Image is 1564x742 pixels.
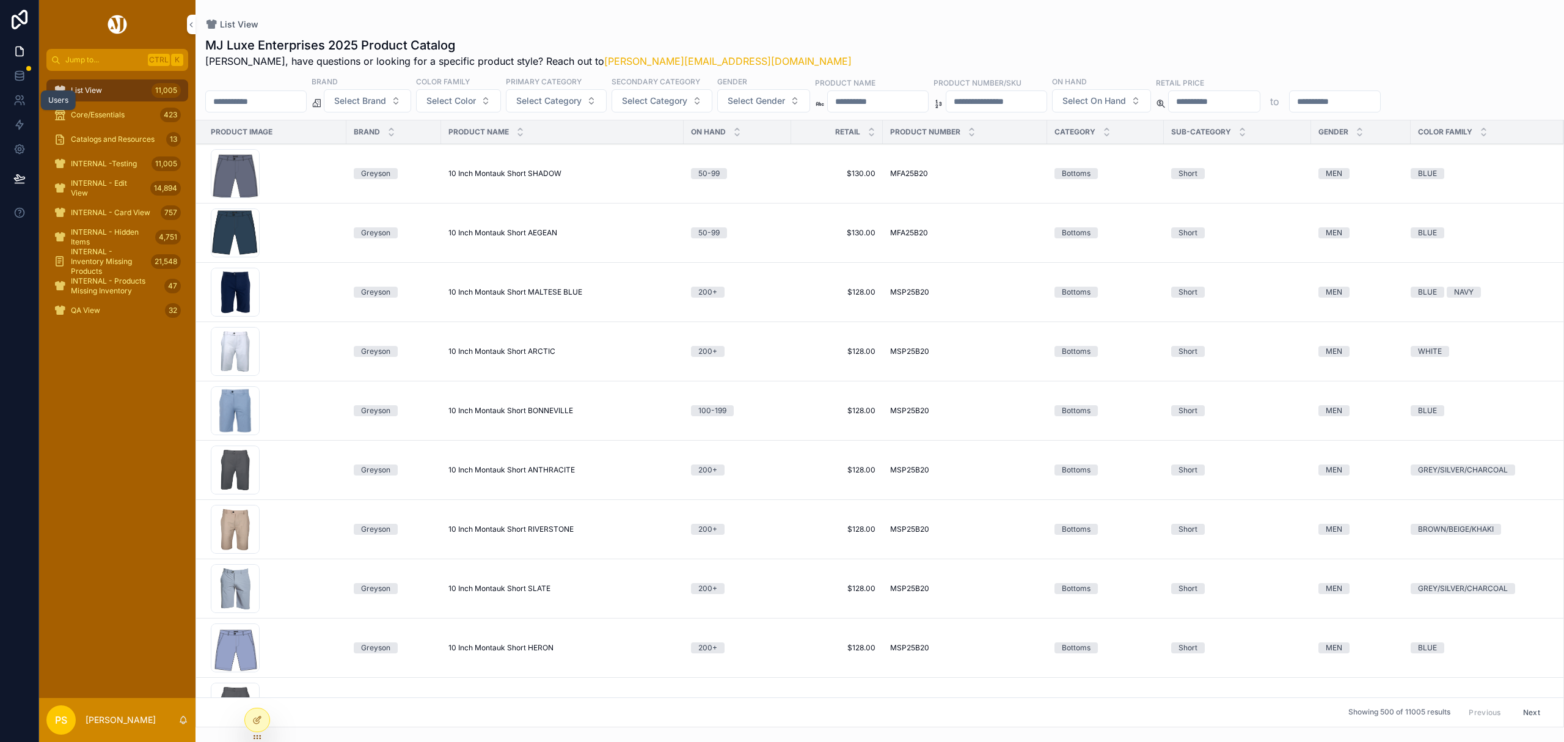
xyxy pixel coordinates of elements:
div: MEN [1326,168,1342,179]
a: 50-99 [691,168,784,179]
label: Gender [717,76,747,87]
div: Bottoms [1062,524,1091,535]
div: Greyson [361,465,390,476]
div: Short [1178,227,1197,238]
div: Bottoms [1062,168,1091,179]
a: MSP25B20 [890,406,1040,416]
div: 757 [161,205,181,220]
span: INTERNAL - Edit View [71,178,145,198]
a: 200+ [691,524,784,535]
label: Brand [312,76,338,87]
span: MSP25B20 [890,465,929,475]
a: Greyson [354,168,434,179]
a: Short [1171,405,1304,416]
a: Greyson [354,227,434,238]
a: MEN [1318,227,1403,238]
div: 200+ [698,524,717,535]
div: 21,548 [151,254,181,269]
button: Select Button [416,89,501,112]
span: MSP25B20 [890,347,929,356]
div: WHITE [1418,346,1442,357]
div: GREY/SILVER/CHARCOAL [1418,465,1508,476]
span: 10 Inch Montauk Short MALTESE BLUE [448,287,582,297]
button: Select Button [1052,89,1151,112]
span: Select Brand [334,95,386,107]
a: 200+ [691,287,784,298]
span: INTERNAL - Inventory Missing Products [71,247,146,276]
div: 200+ [698,583,717,594]
span: 10 Inch Montauk Short RIVERSTONE [448,524,574,534]
a: Short [1171,346,1304,357]
a: INTERNAL -Testing11,005 [46,153,188,175]
a: 200+ [691,465,784,476]
a: Greyson [354,524,434,535]
span: On Hand [691,127,726,137]
span: Catalogs and Resources [71,134,155,144]
span: Select Category [622,95,687,107]
div: Short [1178,524,1197,535]
a: BLUE [1411,642,1549,653]
a: MEN [1318,346,1403,357]
div: 14,894 [150,181,181,196]
div: BLUE [1418,287,1437,298]
div: 47 [164,279,181,293]
span: QA View [71,306,100,315]
a: 10 Inch Montauk Short BONNEVILLE [448,406,676,416]
a: BROWN/BEIGE/KHAKI [1411,524,1549,535]
span: Product Name [448,127,509,137]
div: Bottoms [1062,287,1091,298]
div: Greyson [361,227,390,238]
span: 10 Inch Montauk Short AEGEAN [448,228,557,238]
label: Secondary Category [612,76,700,87]
div: BLUE [1418,227,1437,238]
label: Product Name [815,77,875,88]
a: 200+ [691,642,784,653]
span: K [172,55,182,65]
span: 10 Inch Montauk Short ARCTIC [448,347,555,356]
a: Greyson [354,465,434,476]
div: Greyson [361,583,390,594]
a: $128.00 [798,643,875,653]
a: 10 Inch Montauk Short ANTHRACITE [448,465,676,475]
a: 100-199 [691,405,784,416]
a: BLUE [1411,227,1549,238]
span: PS [55,713,67,727]
span: Sub-Category [1171,127,1231,137]
a: Short [1171,583,1304,594]
div: Bottoms [1062,465,1091,476]
a: QA View32 [46,299,188,321]
a: $130.00 [798,228,875,238]
a: Bottoms [1054,346,1157,357]
a: 200+ [691,583,784,594]
label: Primary Category [506,76,582,87]
a: 10 Inch Montauk Short AEGEAN [448,228,676,238]
button: Select Button [612,89,712,112]
span: MFA25B20 [890,228,928,238]
a: MEN [1318,405,1403,416]
div: Greyson [361,287,390,298]
span: INTERNAL -Testing [71,159,137,169]
div: Greyson [361,346,390,357]
div: MEN [1326,227,1342,238]
a: $128.00 [798,584,875,593]
div: MEN [1326,465,1342,476]
a: 10 Inch Montauk Short ARCTIC [448,347,676,356]
a: MSP25B20 [890,287,1040,297]
a: INTERNAL - Products Missing Inventory47 [46,275,188,297]
a: Short [1171,287,1304,298]
div: MEN [1326,524,1342,535]
a: MFA25B20 [890,169,1040,178]
div: Short [1178,465,1197,476]
label: Product Number/SKU [934,77,1021,88]
a: Greyson [354,405,434,416]
span: $130.00 [798,169,875,178]
span: Brand [354,127,380,137]
a: MSP25B20 [890,347,1040,356]
a: $128.00 [798,524,875,534]
div: MEN [1326,346,1342,357]
div: 50-99 [698,227,720,238]
a: $128.00 [798,287,875,297]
